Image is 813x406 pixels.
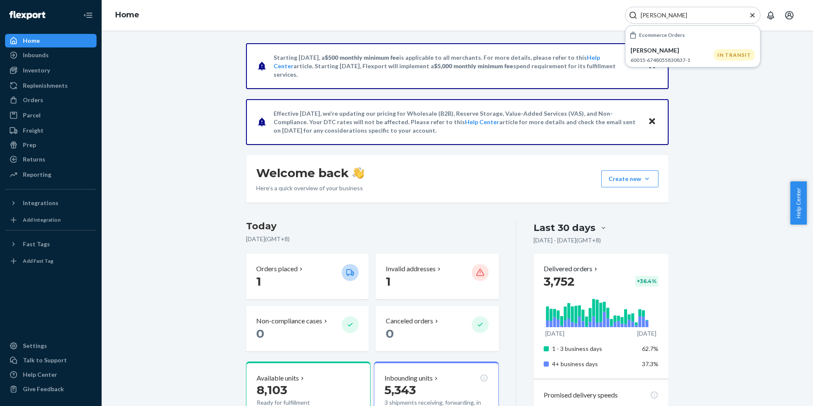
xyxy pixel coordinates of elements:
[23,51,49,59] div: Inbounds
[781,7,798,24] button: Open account menu
[23,342,47,350] div: Settings
[713,49,755,61] div: IN TRANSIT
[5,168,97,181] a: Reporting
[256,326,264,341] span: 0
[5,138,97,152] a: Prep
[534,236,601,245] p: [DATE] - [DATE] ( GMT+8 )
[274,109,640,135] p: Effective [DATE], we're updating our pricing for Wholesale (B2B), Reserve Storage, Value-Added Se...
[601,170,658,187] button: Create new
[256,184,364,192] p: Here’s a quick overview of your business
[552,345,636,353] p: 1 - 3 business days
[256,165,364,181] h1: Welcome back
[5,237,97,251] button: Fast Tags
[325,54,399,61] span: $500 monthly minimum fee
[257,383,287,397] span: 8,103
[256,316,322,326] p: Non-compliance cases
[630,56,713,64] p: 60015-6748055830837-1
[246,254,369,299] button: Orders placed 1
[23,257,53,264] div: Add Fast Tag
[5,93,97,107] a: Orders
[544,264,599,274] button: Delivered orders
[5,196,97,210] button: Integrations
[545,329,564,338] p: [DATE]
[552,360,636,368] p: 4+ business days
[384,383,416,397] span: 5,343
[246,235,499,243] p: [DATE] ( GMT+8 )
[748,11,757,20] button: Close Search
[23,370,57,379] div: Help Center
[23,199,58,207] div: Integrations
[376,306,498,351] button: Canceled orders 0
[108,3,146,28] ol: breadcrumbs
[465,118,499,125] a: Help Center
[5,64,97,77] a: Inventory
[5,339,97,353] a: Settings
[5,368,97,381] a: Help Center
[642,345,658,352] span: 62.7%
[23,155,45,164] div: Returns
[376,254,498,299] button: Invalid addresses 1
[23,356,67,364] div: Talk to Support
[434,62,513,70] span: $5,000 monthly minimum fee
[635,276,658,286] div: + 36.4 %
[256,264,298,274] p: Orders placed
[5,213,97,227] a: Add Integration
[544,390,618,400] p: Promised delivery speeds
[386,316,433,326] p: Canceled orders
[5,79,97,92] a: Replenishments
[80,7,97,24] button: Close Navigation
[257,373,299,383] p: Available units
[5,353,97,367] a: Talk to Support
[639,32,685,38] h6: Ecommerce Orders
[23,240,50,248] div: Fast Tags
[23,81,68,90] div: Replenishments
[23,216,61,223] div: Add Integration
[642,360,658,367] span: 37.3%
[629,11,637,19] svg: Search Icon
[246,306,369,351] button: Non-compliance cases 0
[762,7,779,24] button: Open notifications
[534,221,595,234] div: Last 30 days
[23,66,50,75] div: Inventory
[115,10,139,19] a: Home
[5,124,97,137] a: Freight
[256,274,261,289] span: 1
[386,326,394,341] span: 0
[23,170,51,179] div: Reporting
[274,53,640,79] p: Starting [DATE], a is applicable to all merchants. For more details, please refer to this article...
[386,274,391,289] span: 1
[9,11,45,19] img: Flexport logo
[637,11,741,19] input: Search Input
[637,329,656,338] p: [DATE]
[544,274,575,289] span: 3,752
[23,126,44,135] div: Freight
[790,181,807,225] button: Help Center
[5,254,97,268] a: Add Fast Tag
[384,373,433,383] p: Inbounding units
[386,264,436,274] p: Invalid addresses
[5,153,97,166] a: Returns
[23,385,64,393] div: Give Feedback
[647,116,658,128] button: Close
[5,108,97,122] a: Parcel
[23,141,36,149] div: Prep
[23,111,41,120] div: Parcel
[23,36,40,45] div: Home
[5,382,97,396] button: Give Feedback
[630,46,713,55] p: [PERSON_NAME]
[5,48,97,62] a: Inbounds
[5,34,97,47] a: Home
[246,220,499,233] h3: Today
[23,96,43,104] div: Orders
[352,167,364,179] img: hand-wave emoji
